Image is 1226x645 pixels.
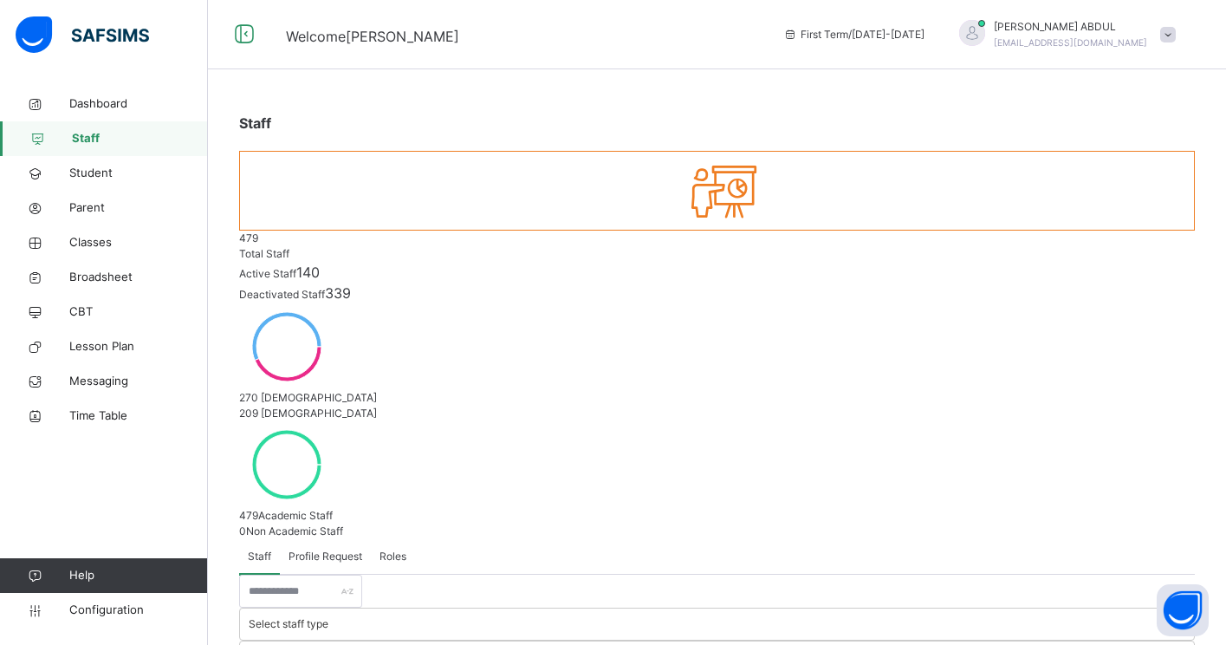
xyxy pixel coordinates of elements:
[69,303,208,321] span: CBT
[379,549,406,564] span: Roles
[239,391,258,404] span: 270
[783,27,924,42] span: session/term information
[16,16,149,53] img: safsims
[249,616,328,632] div: Select staff type
[239,524,246,537] span: 0
[289,549,362,564] span: Profile Request
[296,264,320,281] span: 140
[69,373,208,390] span: Messaging
[261,407,377,420] span: [DEMOGRAPHIC_DATA]
[69,199,208,217] span: Parent
[248,549,271,564] span: Staff
[69,407,208,425] span: Time Table
[69,567,207,584] span: Help
[258,509,333,522] span: Academic Staff
[325,284,351,302] span: 339
[239,509,258,522] span: 479
[69,338,208,355] span: Lesson Plan
[69,95,208,113] span: Dashboard
[239,288,325,301] span: Deactivated Staff
[69,234,208,251] span: Classes
[239,246,1195,262] div: Total Staff
[239,407,258,420] span: 209
[69,602,207,619] span: Configuration
[942,19,1184,50] div: SAHEEDABDUL
[72,130,208,147] span: Staff
[246,524,343,537] span: Non Academic Staff
[239,114,271,132] span: Staff
[239,267,296,280] span: Active Staff
[994,37,1147,48] span: [EMAIL_ADDRESS][DOMAIN_NAME]
[69,165,208,182] span: Student
[994,19,1147,35] span: [PERSON_NAME] ABDUL
[286,28,459,45] span: Welcome [PERSON_NAME]
[1157,584,1209,636] button: Open asap
[239,231,258,244] span: 479
[69,269,208,286] span: Broadsheet
[261,391,377,404] span: [DEMOGRAPHIC_DATA]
